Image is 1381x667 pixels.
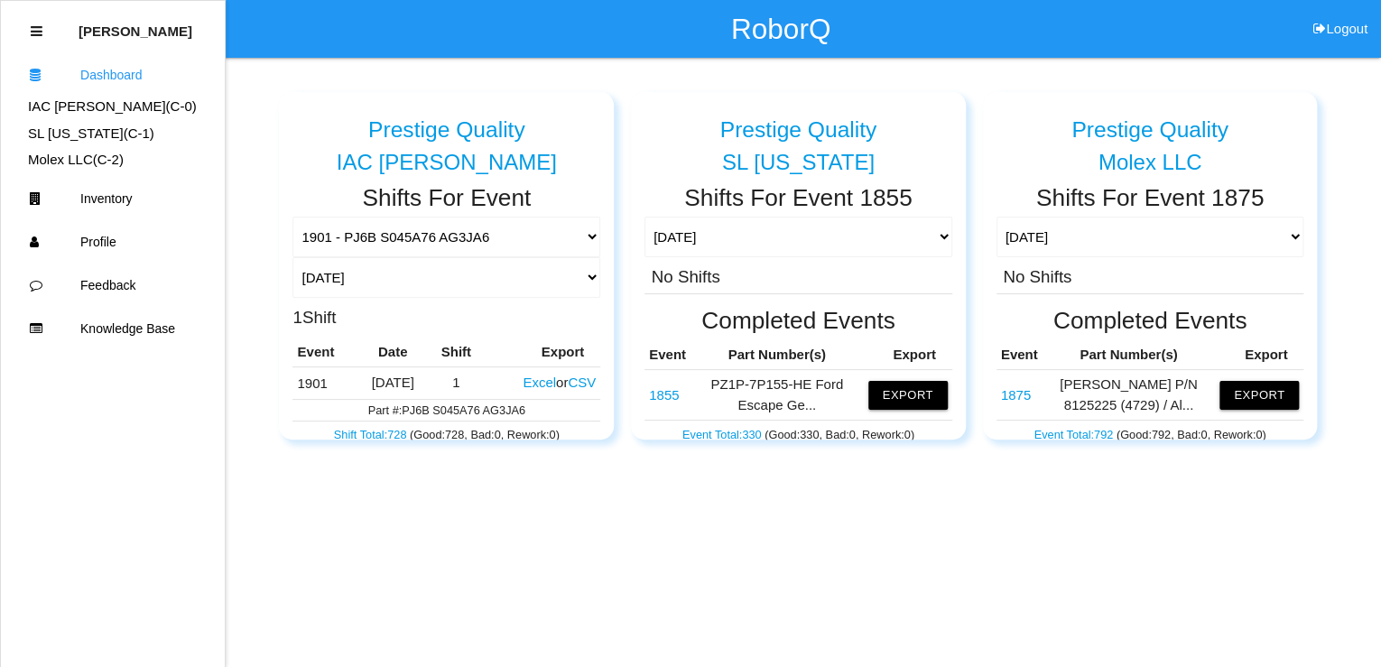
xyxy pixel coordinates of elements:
[429,338,483,367] th: Shift
[690,340,864,370] th: Part Number(s)
[429,367,483,400] td: 1
[297,423,596,443] p: (Good: 728 , Bad: 0 , Rework: 0 )
[368,117,525,142] h5: Prestige Quality
[292,185,600,211] h2: Shifts For Event
[690,370,864,421] td: PZ1P-7P155-HE Ford Escape Ge...
[28,152,124,167] a: Molex LLC(C-2)
[334,428,410,441] a: Shift Total:728
[996,370,1043,421] td: Alma P/N 8125225 (4729) / Alma P/N 8125693 (4739)
[1003,264,1071,287] h3: No Shifts
[1,53,225,97] a: Dashboard
[996,151,1304,174] div: Molex LLC
[521,373,596,394] div: or
[649,387,679,403] a: 1855
[1033,428,1116,441] a: Event Total:792
[292,305,336,328] h3: 1 Shift
[868,381,948,410] button: Export
[523,375,556,390] button: Excel
[1,124,225,144] div: SL Tennessee's Dashboard
[357,338,429,367] th: Date
[720,117,877,142] h5: Prestige Quality
[292,151,600,174] div: IAC [PERSON_NAME]
[1,220,225,264] a: Profile
[649,422,948,442] p: (Good: 330 , Bad: 0 , Rework: 0 )
[996,340,1043,370] th: Event
[644,103,952,175] a: Prestige Quality SL [US_STATE]
[652,264,720,287] h3: No Shifts
[1,177,225,220] a: Inventory
[292,399,600,421] td: Part #: PJ6B S045A76 AG3JA6
[1071,117,1228,142] h5: Prestige Quality
[292,103,600,175] a: Prestige Quality IAC [PERSON_NAME]
[357,367,429,400] td: [DATE]
[292,367,357,400] td: PJ6B S045A76 AG3JA6
[1,264,225,307] a: Feedback
[483,338,600,367] th: Export
[79,10,192,39] p: Thomas Sontag
[644,308,952,334] h2: Completed Events
[28,125,154,141] a: SL [US_STATE](C-1)
[1,307,225,350] a: Knowledge Base
[1,97,225,117] div: IAC Alma's Dashboard
[1001,387,1031,403] a: 1875
[1001,422,1300,442] p: (Good: 792 , Bad: 0 , Rework: 0 )
[644,151,952,174] div: SL [US_STATE]
[292,338,357,367] th: Event
[1,150,225,171] div: Molex LLC's Dashboard
[644,370,690,421] td: PZ1P-7P155-HE Ford Escape Gear Shift Assy
[1042,340,1215,370] th: Part Number(s)
[31,10,42,53] div: Close
[682,428,765,441] a: Event Total:330
[1215,340,1303,370] th: Export
[568,375,596,390] button: CSV
[1042,370,1215,421] td: [PERSON_NAME] P/N 8125225 (4729) / Al...
[996,308,1304,334] h2: Completed Events
[644,340,690,370] th: Event
[1219,381,1299,410] button: Export
[644,185,952,211] h2: Shifts For Event 1855
[996,185,1304,211] h2: Shifts For Event 1875
[996,103,1304,175] a: Prestige Quality Molex LLC
[864,340,952,370] th: Export
[28,98,197,114] a: IAC [PERSON_NAME](C-0)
